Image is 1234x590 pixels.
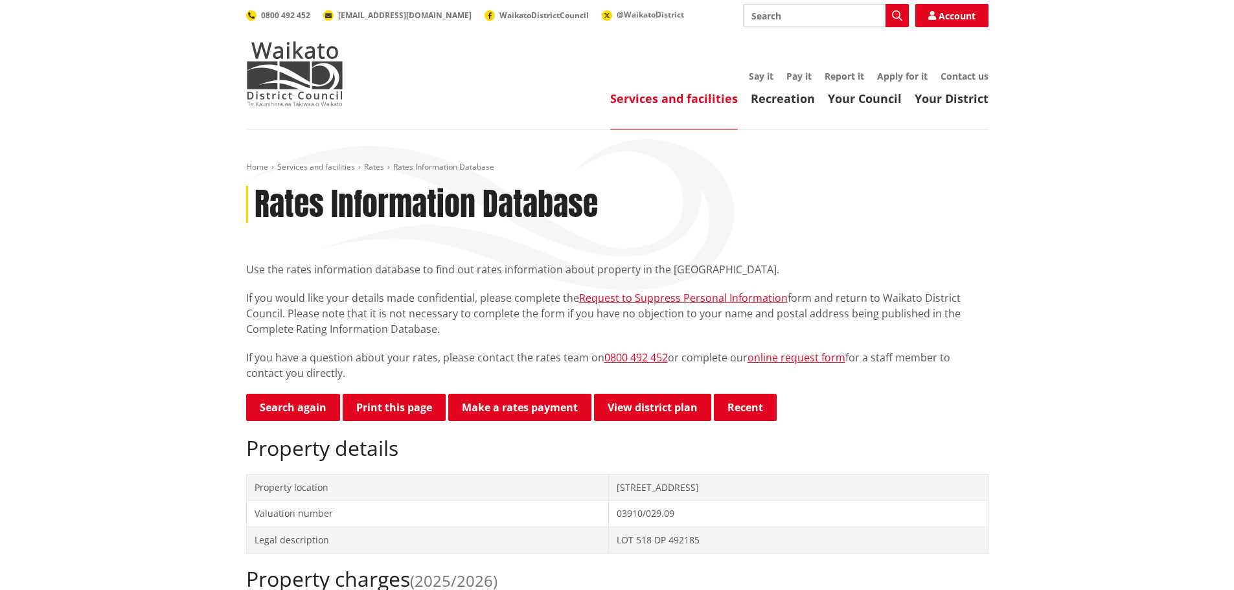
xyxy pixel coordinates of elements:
[751,91,815,106] a: Recreation
[499,10,589,21] span: WaikatoDistrictCouncil
[594,394,711,421] a: View district plan
[608,527,988,553] td: LOT 518 DP 492185
[246,474,608,501] td: Property location
[255,186,598,223] h1: Rates Information Database
[825,70,864,82] a: Report it
[393,161,494,172] span: Rates Information Database
[323,10,472,21] a: [EMAIL_ADDRESS][DOMAIN_NAME]
[915,4,988,27] a: Account
[246,350,988,381] p: If you have a question about your rates, please contact the rates team on or complete our for a s...
[602,9,684,20] a: @WaikatoDistrict
[610,91,738,106] a: Services and facilities
[485,10,589,21] a: WaikatoDistrictCouncil
[246,161,268,172] a: Home
[246,394,340,421] a: Search again
[448,394,591,421] a: Make a rates payment
[608,474,988,501] td: [STREET_ADDRESS]
[743,4,909,27] input: Search input
[714,394,777,421] button: Recent
[604,350,668,365] a: 0800 492 452
[828,91,902,106] a: Your Council
[246,290,988,337] p: If you would like your details made confidential, please complete the form and return to Waikato ...
[277,161,355,172] a: Services and facilities
[877,70,928,82] a: Apply for it
[338,10,472,21] span: [EMAIL_ADDRESS][DOMAIN_NAME]
[364,161,384,172] a: Rates
[246,527,608,553] td: Legal description
[617,9,684,20] span: @WaikatoDistrict
[915,91,988,106] a: Your District
[343,394,446,421] button: Print this page
[749,70,773,82] a: Say it
[246,262,988,277] p: Use the rates information database to find out rates information about property in the [GEOGRAPHI...
[246,162,988,173] nav: breadcrumb
[786,70,812,82] a: Pay it
[246,10,310,21] a: 0800 492 452
[261,10,310,21] span: 0800 492 452
[246,501,608,527] td: Valuation number
[246,41,343,106] img: Waikato District Council - Te Kaunihera aa Takiwaa o Waikato
[941,70,988,82] a: Contact us
[608,501,988,527] td: 03910/029.09
[246,436,988,460] h2: Property details
[579,291,788,305] a: Request to Suppress Personal Information
[748,350,845,365] a: online request form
